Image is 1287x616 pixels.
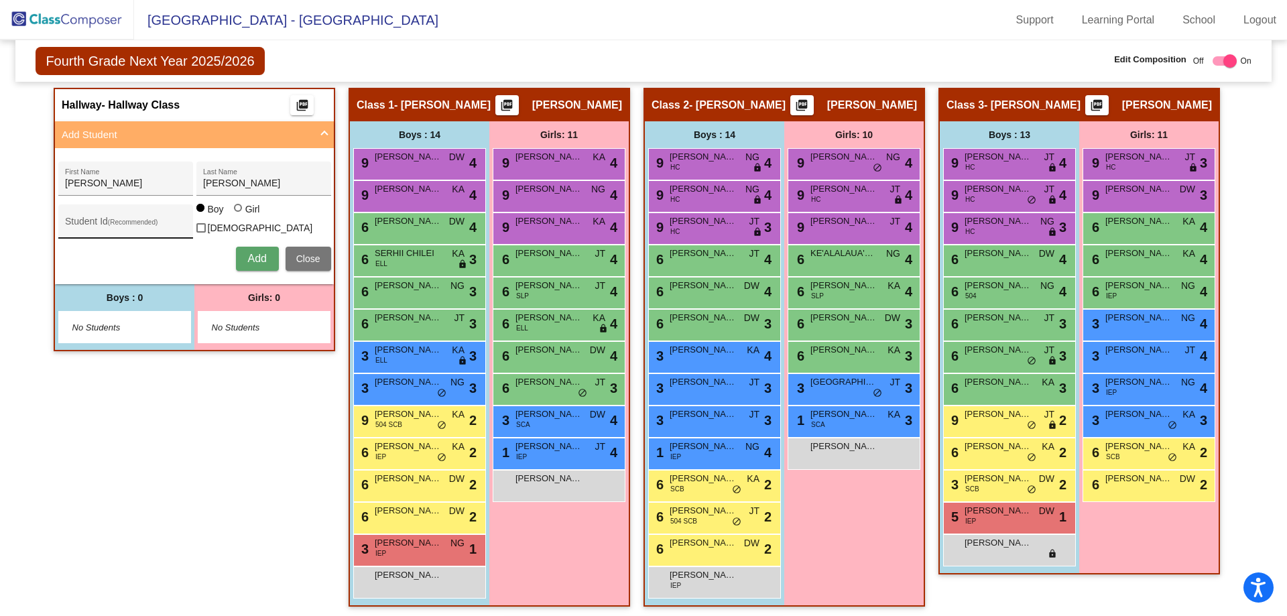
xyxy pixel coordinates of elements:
span: 6 [1089,220,1099,235]
span: do_not_disturb_alt [873,388,882,399]
mat-icon: picture_as_pdf [294,99,310,117]
span: NG [886,247,900,261]
span: 3 [1059,314,1066,334]
span: [PERSON_NAME] [965,375,1032,389]
span: [PERSON_NAME] [670,408,737,421]
span: JT [890,214,900,229]
span: IEP [1106,387,1117,397]
div: Boy [207,202,224,216]
span: [PERSON_NAME] [375,279,442,292]
span: lock [753,163,762,174]
span: ELL [375,355,387,365]
span: [PERSON_NAME] [1122,99,1212,112]
span: 6 [499,252,509,267]
span: 3 [764,217,772,237]
div: Girl [245,202,260,216]
span: [PERSON_NAME] [965,182,1032,196]
span: 9 [794,156,804,170]
span: [PERSON_NAME] [670,279,737,292]
span: NG [1181,279,1195,293]
span: 4 [764,153,772,173]
span: 4 [469,185,477,205]
span: [PERSON_NAME] [1105,408,1172,421]
span: [PERSON_NAME] [532,99,622,112]
span: 3 [1059,378,1066,398]
span: 9 [1089,156,1099,170]
span: Class 1 [357,99,394,112]
span: 4 [610,346,617,366]
span: Edit Composition [1114,53,1186,66]
span: KA [1182,247,1195,261]
span: 9 [358,156,369,170]
span: Add [247,253,266,264]
span: 6 [948,252,959,267]
a: Learning Portal [1071,9,1166,31]
span: [PERSON_NAME] [515,247,583,260]
span: 3 [469,249,477,269]
span: [PERSON_NAME] [1105,311,1172,324]
span: 6 [358,220,369,235]
button: Print Students Details [1085,95,1109,115]
span: 6 [653,316,664,331]
span: [PERSON_NAME] [1105,182,1172,196]
span: 4 [610,217,617,237]
span: [PERSON_NAME] [515,311,583,324]
span: SERHII CHILEI [375,247,442,260]
span: JT [595,375,605,389]
span: 9 [948,156,959,170]
span: [PERSON_NAME] [375,150,442,164]
span: 4 [764,282,772,302]
span: lock [1048,356,1057,367]
span: JT [595,279,605,293]
mat-icon: picture_as_pdf [499,99,515,117]
span: [PERSON_NAME] [515,182,583,196]
span: [PERSON_NAME] [375,375,442,389]
mat-panel-title: Add Student [62,127,311,143]
span: JT [1044,311,1054,325]
span: JT [1184,343,1195,357]
span: 9 [948,220,959,235]
span: KA [593,311,605,325]
span: 3 [1059,346,1066,366]
span: [PERSON_NAME] [1105,214,1172,228]
span: KA [1182,214,1195,229]
span: 4 [1200,217,1207,237]
span: lock [1048,163,1057,174]
span: No Students [72,321,156,334]
div: Girls: 11 [489,121,629,148]
span: JT [1044,343,1054,357]
span: 3 [794,381,804,395]
span: DW [744,311,759,325]
span: 3 [469,314,477,334]
span: [PERSON_NAME] [1105,375,1172,389]
span: 4 [1200,282,1207,302]
input: First Name [65,178,186,189]
span: 4 [610,185,617,205]
span: [PERSON_NAME] [670,311,737,324]
span: NG [450,375,465,389]
span: 6 [948,316,959,331]
span: lock [458,356,467,367]
span: 9 [358,413,369,428]
span: [PERSON_NAME] [670,343,737,357]
span: 4 [610,249,617,269]
button: Print Students Details [790,95,814,115]
span: 9 [653,220,664,235]
span: SLP [811,291,824,301]
span: Fourth Grade Next Year 2025/2026 [36,47,264,75]
span: KA [1042,375,1054,389]
span: 4 [1059,282,1066,302]
span: 9 [653,156,664,170]
span: 4 [1200,249,1207,269]
span: 4 [905,249,912,269]
span: lock [599,324,608,334]
span: 3 [469,282,477,302]
span: 6 [358,252,369,267]
span: IEP [1106,291,1117,301]
span: [PERSON_NAME] SAN [PERSON_NAME] [670,247,737,260]
div: Boys : 14 [350,121,489,148]
span: 6 [499,349,509,363]
div: Boys : 14 [645,121,784,148]
span: HC [670,162,680,172]
span: 9 [1089,188,1099,202]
